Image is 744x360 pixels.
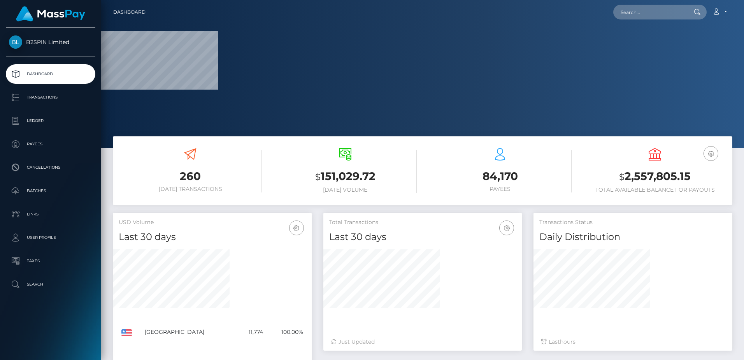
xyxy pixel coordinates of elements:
td: [GEOGRAPHIC_DATA] [142,323,237,341]
p: Transactions [9,92,92,103]
h3: 151,029.72 [274,169,417,185]
h3: 260 [119,169,262,184]
img: MassPay Logo [16,6,85,21]
h6: Payees [428,186,572,192]
a: Dashboard [113,4,146,20]
p: Search [9,279,92,290]
h5: Total Transactions [329,219,516,226]
div: Last hours [541,338,725,346]
h5: USD Volume [119,219,306,226]
h6: Total Available Balance for Payouts [583,187,726,193]
h5: Transactions Status [539,219,726,226]
h3: 2,557,805.15 [583,169,726,185]
a: Links [6,205,95,224]
span: B2SPIN Limited [6,39,95,46]
a: Dashboard [6,64,95,84]
img: US.png [121,329,132,336]
img: B2SPIN Limited [9,35,22,49]
td: 100.00% [266,323,305,341]
h3: 84,170 [428,169,572,184]
a: User Profile [6,228,95,247]
a: Transactions [6,88,95,107]
p: Batches [9,185,92,197]
a: Payees [6,134,95,154]
td: 11,774 [237,323,266,341]
h6: [DATE] Transactions [119,186,262,192]
a: Cancellations [6,158,95,177]
p: Cancellations [9,162,92,173]
a: Ledger [6,111,95,131]
input: Search... [613,5,686,19]
p: Ledger [9,115,92,127]
a: Taxes [6,251,95,271]
p: Dashboard [9,68,92,80]
h4: Daily Distribution [539,230,726,244]
h4: Last 30 days [329,230,516,244]
small: $ [619,171,625,182]
div: Just Updated [331,338,514,346]
small: $ [315,171,321,182]
h4: Last 30 days [119,230,306,244]
p: Links [9,208,92,220]
a: Search [6,275,95,294]
p: Payees [9,138,92,150]
p: User Profile [9,232,92,244]
p: Taxes [9,255,92,267]
a: Batches [6,181,95,201]
h6: [DATE] Volume [274,187,417,193]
